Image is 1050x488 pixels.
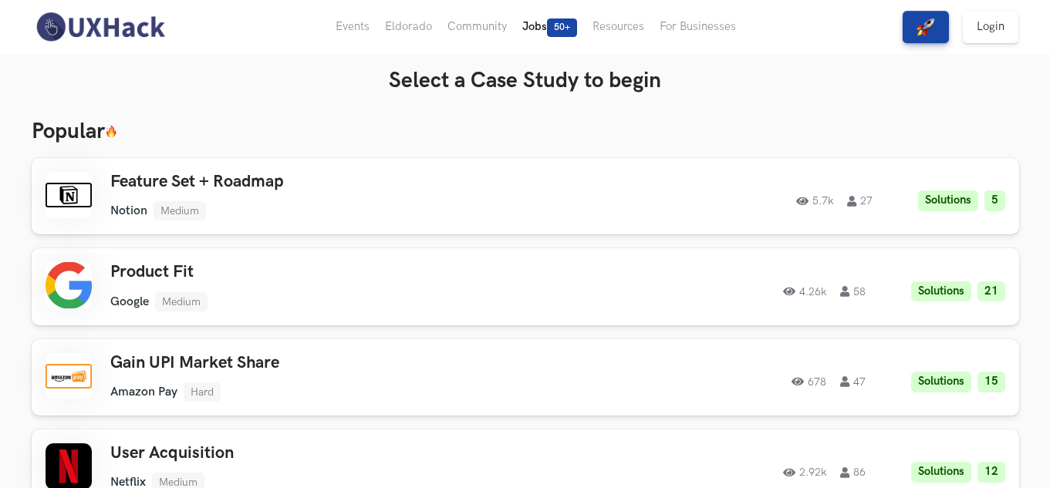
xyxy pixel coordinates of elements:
[984,190,1005,211] li: 5
[184,382,221,402] li: Hard
[847,196,873,207] span: 27
[911,281,971,302] li: Solutions
[917,18,935,36] img: rocket
[32,11,169,43] img: UXHack-logo.png
[32,339,1019,416] a: Gain UPI Market ShareAmazon PayHard67847Solutions15
[977,372,1005,392] li: 15
[110,262,549,282] h3: Product Fit
[840,286,866,297] span: 58
[32,68,1019,94] h3: Select a Case Study to begin
[110,353,549,373] h3: Gain UPI Market Share
[154,201,206,220] li: Medium
[840,376,866,387] span: 47
[977,462,1005,483] li: 12
[547,19,577,37] span: 50+
[792,376,826,387] span: 678
[977,281,1005,302] li: 21
[963,11,1018,43] a: Login
[911,372,971,392] li: Solutions
[783,286,826,297] span: 4.26k
[783,467,826,478] span: 2.92k
[32,248,1019,325] a: Product FitGoogleMedium4.26k58Solutions21
[32,119,1019,145] h3: Popular
[110,294,149,309] li: Google
[918,190,978,211] li: Solutions
[110,172,549,192] h3: Feature Set + Roadmap
[155,292,208,311] li: Medium
[105,125,117,138] img: 🔥
[32,158,1019,234] a: Feature Set + RoadmapNotionMedium5.7k27Solutions5
[796,196,833,207] span: 5.7k
[840,467,866,478] span: 86
[911,462,971,483] li: Solutions
[110,443,549,463] h3: User Acquisition
[110,204,147,218] li: Notion
[110,385,177,399] li: Amazon Pay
